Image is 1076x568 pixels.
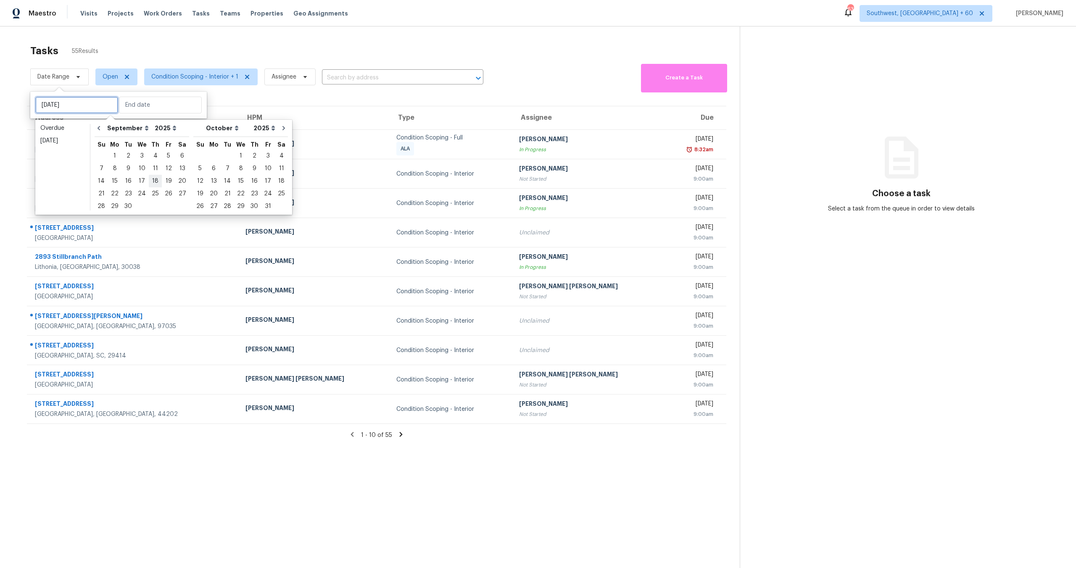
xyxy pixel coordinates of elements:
div: Thu Oct 30 2025 [248,200,261,213]
div: 6 [207,163,221,174]
div: Thu Oct 02 2025 [248,150,261,162]
div: 11 [149,163,162,174]
h2: Tasks [30,47,58,55]
div: Thu Sep 18 2025 [149,175,162,187]
span: Properties [251,9,283,18]
div: 29 [108,200,121,212]
div: Fri Oct 24 2025 [261,187,275,200]
div: Mon Oct 06 2025 [207,162,221,175]
abbr: Monday [209,142,219,147]
div: 1 [234,150,248,162]
span: Tasks [192,11,210,16]
div: [DATE] [40,137,85,145]
div: Mon Sep 15 2025 [108,175,121,187]
div: 9 [121,163,135,174]
div: [GEOGRAPHIC_DATA] [35,292,232,301]
abbr: Friday [166,142,171,147]
div: Not Started [519,381,657,389]
input: Sat, Jan 01 [35,97,118,113]
div: Sat Oct 04 2025 [275,150,288,162]
select: Month [105,122,153,134]
div: 27 [207,200,221,212]
div: 23 [121,188,135,200]
div: 24 [135,188,149,200]
div: [GEOGRAPHIC_DATA], [GEOGRAPHIC_DATA], 44202 [35,410,232,418]
div: Condition Scoping - Interior [396,229,506,237]
div: 9:00am [670,204,713,213]
div: 20 [207,188,221,200]
div: 9:00am [670,175,713,183]
select: Month [204,122,251,134]
div: 26 [162,188,175,200]
div: Condition Scoping - Full [396,134,506,142]
img: Overdue Alarm Icon [686,145,693,154]
div: 19 [193,188,207,200]
div: [STREET_ADDRESS][PERSON_NAME] [35,312,232,322]
span: ALA [401,145,413,153]
div: Condition Scoping - Interior [396,258,506,266]
div: Sun Oct 05 2025 [193,162,207,175]
div: Sat Sep 06 2025 [175,150,189,162]
button: Create a Task [641,64,727,92]
div: [DATE] [670,135,713,145]
div: Unclaimed [519,346,657,355]
div: 24 [261,188,275,200]
div: Lithonia, [GEOGRAPHIC_DATA], 30038 [35,263,232,271]
div: 23 [248,188,261,200]
div: [STREET_ADDRESS] [35,370,232,381]
div: [PERSON_NAME] [519,164,657,175]
div: Mon Sep 22 2025 [108,187,121,200]
div: 3 [135,150,149,162]
div: In Progress [519,145,657,154]
th: HPM [239,106,390,130]
th: Address [27,106,239,130]
span: Projects [108,9,134,18]
div: Fri Sep 26 2025 [162,187,175,200]
div: [DATE] [670,282,713,292]
div: 25 [275,188,288,200]
input: Search by address [322,71,460,84]
div: [DATE] [670,341,713,351]
div: 3 [261,150,275,162]
div: Sun Oct 19 2025 [193,187,207,200]
div: 16 [248,175,261,187]
div: 2 [121,150,135,162]
div: 9:00am [670,410,713,418]
div: Overdue [40,124,85,132]
div: 12 [162,163,175,174]
div: Condition Scoping - Interior [396,199,506,208]
div: [GEOGRAPHIC_DATA], [GEOGRAPHIC_DATA], 76034 [35,145,232,154]
div: Unclaimed [519,317,657,325]
div: 11 [275,163,288,174]
abbr: Thursday [251,142,258,147]
div: Condition Scoping - Interior [396,287,506,296]
div: 14 [95,175,108,187]
button: Open [472,72,484,84]
div: Sat Sep 13 2025 [175,162,189,175]
div: 29 [234,200,248,212]
div: [GEOGRAPHIC_DATA], GA, 30116 [35,204,232,213]
div: Sat Oct 18 2025 [275,175,288,187]
div: Sat Oct 25 2025 [275,187,288,200]
div: Thu Oct 09 2025 [248,162,261,175]
abbr: Monday [110,142,119,147]
abbr: Saturday [178,142,186,147]
div: Condition Scoping - Interior [396,346,506,355]
abbr: Sunday [196,142,204,147]
div: [PERSON_NAME] [245,257,383,267]
div: 5 [193,163,207,174]
div: [STREET_ADDRESS] [35,282,232,292]
div: [DATE] [670,164,713,175]
div: Condition Scoping - Interior [396,405,506,413]
div: 28 [95,200,108,212]
div: Tue Oct 07 2025 [221,162,234,175]
div: Sun Sep 07 2025 [95,162,108,175]
div: Sun Sep 14 2025 [95,175,108,187]
div: 15 [108,175,121,187]
div: 7 [95,163,108,174]
div: Not Started [519,292,657,301]
div: 17 [135,175,149,187]
div: Tue Oct 28 2025 [221,200,234,213]
div: Select a task from the queue in order to view details [821,205,982,213]
div: 30 [121,200,135,212]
